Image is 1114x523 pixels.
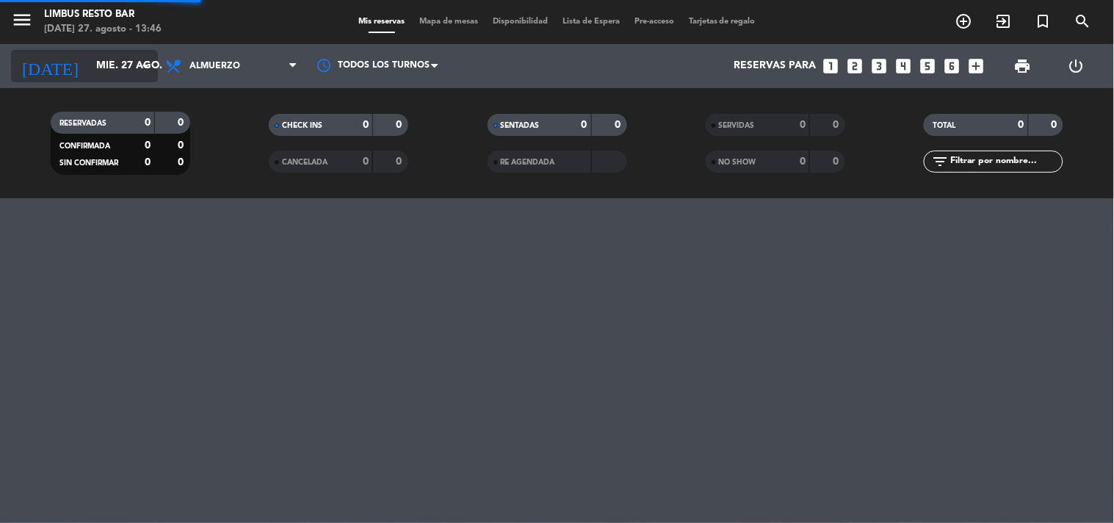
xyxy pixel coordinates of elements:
[397,120,405,130] strong: 0
[734,60,817,72] span: Reservas para
[178,118,187,128] strong: 0
[59,120,106,127] span: RESERVADAS
[282,122,322,129] span: CHECK INS
[412,18,485,26] span: Mapa de mesas
[178,140,187,151] strong: 0
[955,12,973,30] i: add_circle_outline
[501,159,555,166] span: RE AGENDADA
[11,50,89,82] i: [DATE]
[282,159,328,166] span: CANCELADA
[363,156,369,167] strong: 0
[800,156,806,167] strong: 0
[681,18,763,26] span: Tarjetas de regalo
[1019,120,1024,130] strong: 0
[833,156,842,167] strong: 0
[351,18,412,26] span: Mis reservas
[943,57,962,76] i: looks_6
[894,57,914,76] i: looks_4
[833,120,842,130] strong: 0
[1014,57,1032,75] span: print
[967,57,986,76] i: add_box
[846,57,865,76] i: looks_two
[949,154,1063,170] input: Filtrar por nombre...
[1074,12,1092,30] i: search
[1035,12,1052,30] i: turned_in_not
[627,18,681,26] span: Pre-acceso
[189,61,240,71] span: Almuerzo
[485,18,555,26] span: Disponibilidad
[1049,44,1103,88] div: LOG OUT
[719,159,756,166] span: NO SHOW
[555,18,627,26] span: Lista de Espera
[1068,57,1085,75] i: power_settings_new
[615,120,623,130] strong: 0
[995,12,1013,30] i: exit_to_app
[822,57,841,76] i: looks_one
[919,57,938,76] i: looks_5
[145,140,151,151] strong: 0
[44,7,162,22] div: Limbus Resto Bar
[501,122,540,129] span: SENTADAS
[145,118,151,128] strong: 0
[59,159,118,167] span: SIN CONFIRMAR
[870,57,889,76] i: looks_3
[800,120,806,130] strong: 0
[11,9,33,31] i: menu
[178,157,187,167] strong: 0
[145,157,151,167] strong: 0
[137,57,154,75] i: arrow_drop_down
[397,156,405,167] strong: 0
[11,9,33,36] button: menu
[719,122,755,129] span: SERVIDAS
[363,120,369,130] strong: 0
[931,153,949,170] i: filter_list
[1052,120,1060,130] strong: 0
[59,143,110,150] span: CONFIRMADA
[933,122,955,129] span: TOTAL
[582,120,587,130] strong: 0
[44,22,162,37] div: [DATE] 27. agosto - 13:46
